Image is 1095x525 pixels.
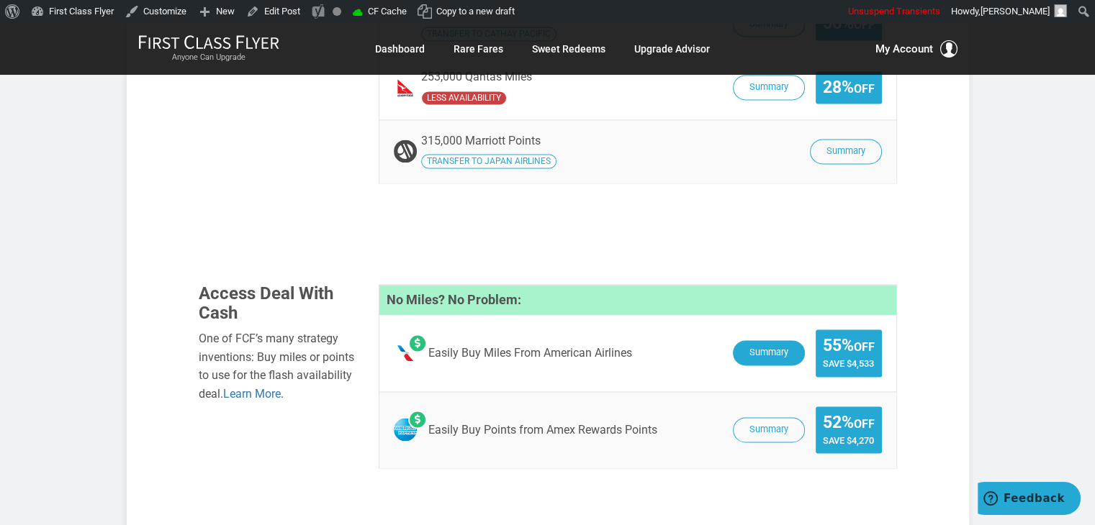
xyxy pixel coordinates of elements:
span: 253,000 Qantas Miles [421,70,532,83]
small: Off [854,340,875,354]
div: One of FCF’s many strategy inventions: Buy miles or points to use for the flash availability deal. . [199,329,357,403]
iframe: Opens a widget where you can find more information [978,482,1081,518]
h3: Access Deal With Cash [199,284,357,322]
button: Summary [810,139,882,164]
span: Qantas has undefined availability seats availability compared to the operating carrier. [421,91,507,105]
span: Transfer your Marriott Points to Japan Airlines [421,154,556,168]
a: Rare Fares [454,36,503,62]
a: Dashboard [375,36,425,62]
a: Learn More [223,387,281,401]
span: Easily Buy Points from Amex Rewards Points [428,424,657,437]
h4: No Miles? No Problem: [379,285,896,315]
small: Off [854,82,875,96]
span: Save $4,533 [823,358,875,369]
span: 28% [823,78,875,96]
small: Anyone Can Upgrade [138,52,279,63]
button: Summary [733,417,805,442]
span: Easily Buy Miles From American Airlines [428,347,632,360]
span: Unsuspend Transients [848,6,940,17]
a: First Class FlyerAnyone Can Upgrade [138,35,279,63]
span: 315,000 Marriott Points [421,134,541,147]
a: Upgrade Advisor [634,36,710,62]
button: Summary [733,75,805,100]
button: My Account [875,40,957,58]
span: [PERSON_NAME] [981,6,1050,17]
img: First Class Flyer [138,35,279,50]
button: Summary [733,340,805,365]
span: 52% [823,414,875,432]
span: Save $4,270 [823,435,875,446]
span: My Account [875,40,933,58]
small: Off [854,417,875,431]
span: 55% [823,337,875,355]
a: Sweet Redeems [532,36,605,62]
